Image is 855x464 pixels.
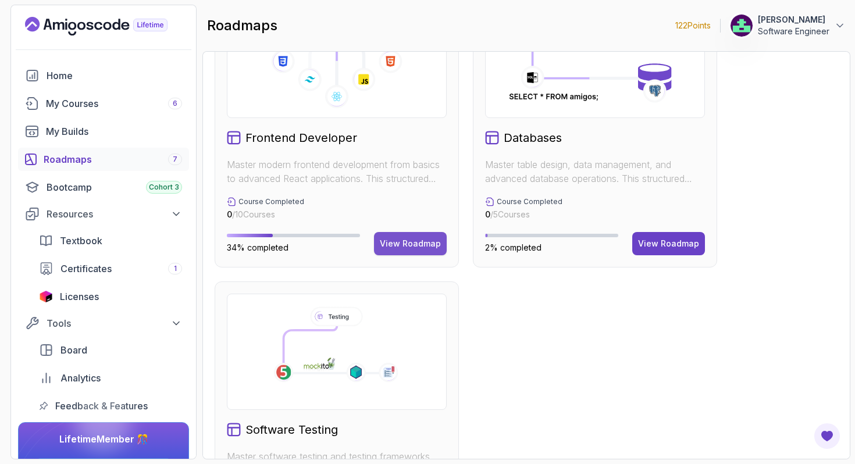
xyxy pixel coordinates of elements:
p: Master modern frontend development from basics to advanced React applications. This structured le... [227,158,447,185]
span: Board [60,343,87,357]
a: board [32,338,189,362]
p: Master table design, data management, and advanced database operations. This structured learning ... [485,158,705,185]
div: Roadmaps [44,152,182,166]
a: courses [18,92,189,115]
h2: roadmaps [207,16,277,35]
p: [PERSON_NAME] [758,14,829,26]
a: home [18,64,189,87]
div: View Roadmap [638,238,699,249]
a: roadmaps [18,148,189,171]
a: feedback [32,394,189,417]
img: user profile image [731,15,753,37]
button: Open Feedback Button [813,422,841,450]
a: Landing page [25,17,194,35]
div: Bootcamp [47,180,182,194]
div: View Roadmap [380,238,441,249]
img: jetbrains icon [39,291,53,302]
span: 1 [174,264,177,273]
span: 0 [227,209,232,219]
p: Course Completed [238,197,304,206]
span: Textbook [60,234,102,248]
span: 34% completed [227,242,288,252]
span: Cohort 3 [149,183,179,192]
p: Course Completed [497,197,562,206]
div: Tools [47,316,182,330]
p: / 10 Courses [227,209,304,220]
p: / 5 Courses [485,209,562,220]
div: Home [47,69,182,83]
button: user profile image[PERSON_NAME]Software Engineer [730,14,846,37]
button: Resources [18,204,189,224]
a: licenses [32,285,189,308]
div: My Courses [46,97,182,110]
button: Tools [18,313,189,334]
p: 122 Points [675,20,711,31]
a: analytics [32,366,189,390]
a: builds [18,120,189,143]
div: Resources [47,207,182,221]
span: 6 [173,99,177,108]
span: 0 [485,209,490,219]
span: 2% completed [485,242,541,252]
span: Licenses [60,290,99,304]
button: View Roadmap [374,232,447,255]
a: bootcamp [18,176,189,199]
span: Analytics [60,371,101,385]
a: certificates [32,257,189,280]
span: 7 [173,155,177,164]
span: Feedback & Features [55,399,148,413]
h2: Software Testing [245,422,338,438]
a: textbook [32,229,189,252]
p: Software Engineer [758,26,829,37]
span: Certificates [60,262,112,276]
div: My Builds [46,124,182,138]
h2: Databases [504,130,562,146]
button: View Roadmap [632,232,705,255]
h2: Frontend Developer [245,130,357,146]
